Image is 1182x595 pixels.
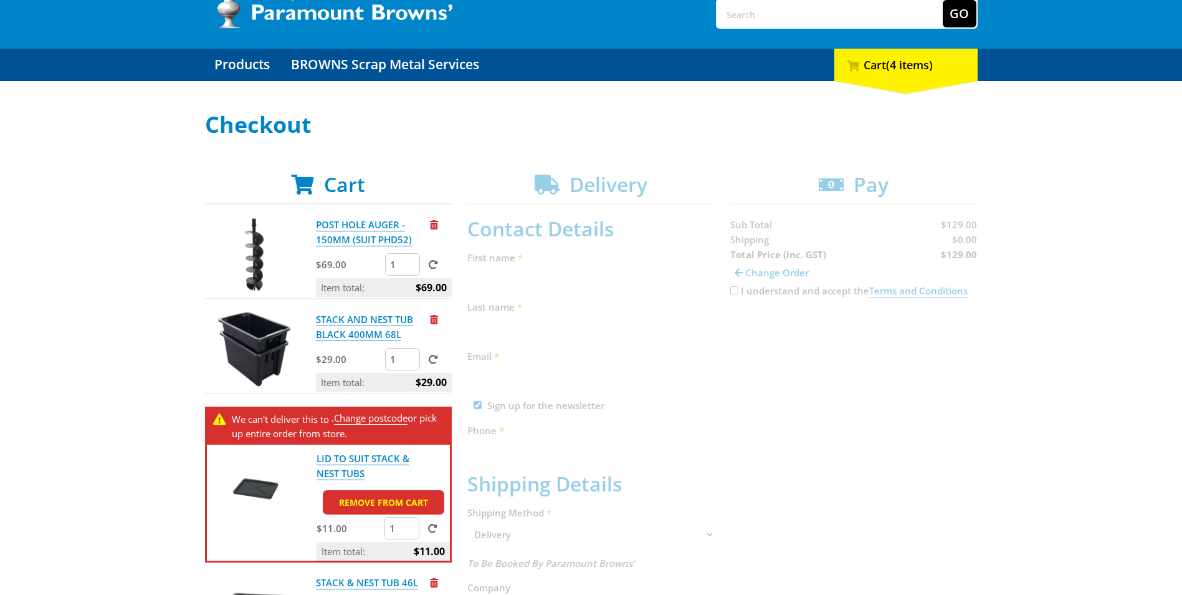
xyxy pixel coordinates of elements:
[317,452,409,480] a: LID TO SUIT STACK & NEST TUBS
[317,521,382,536] p: $11.00
[205,49,279,81] a: Go to the Products page
[323,490,444,515] a: Remove from cart
[430,313,438,326] a: Remove from cart
[430,218,438,231] a: Remove from cart
[430,576,438,589] a: Remove from cart
[217,312,292,387] img: STACK AND NEST TUB BLACK 400MM 68L
[316,576,418,589] a: STACK & NEST TUB 46L
[218,451,293,526] img: LID TO SUIT STACK & NEST TUBS
[316,373,452,392] p: Item total:
[416,373,447,392] span: $29.00
[324,171,365,198] span: Cart
[316,218,412,246] a: POST HOLE AUGER - 150MM (SUIT PHD52)
[232,413,329,425] span: We can't deliver this to
[416,278,447,297] span: $69.00
[414,542,445,561] span: $11.00
[886,57,933,72] span: (4 items)
[316,352,383,367] p: $29.00
[316,278,452,297] p: Item total:
[282,49,489,81] a: Go to the BROWNS Scrap Metal Services page
[317,542,450,561] p: Item total:
[205,112,978,137] h1: Checkout
[217,217,292,292] img: POST HOLE AUGER - 150MM (SUIT PHD52)
[334,412,408,425] a: Change postcode
[207,407,450,445] div: . or pick up entire order from store.
[316,313,413,341] a: STACK AND NEST TUB BLACK 400MM 68L
[316,257,383,272] p: $69.00
[834,49,978,81] div: Cart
